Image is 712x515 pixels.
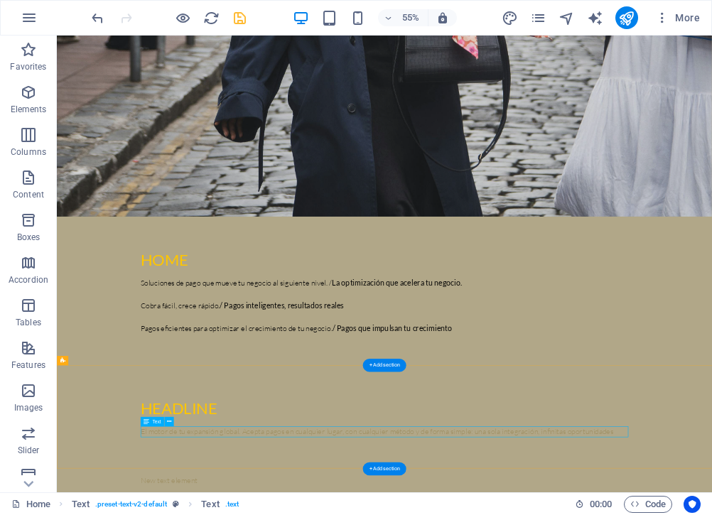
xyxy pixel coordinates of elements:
[363,462,406,475] div: + Add section
[231,9,248,26] button: save
[9,274,48,286] p: Accordion
[95,496,167,513] span: . preset-text-v2-default
[363,359,406,372] div: + Add section
[90,10,106,26] i: Undo: Change text (Ctrl+Z)
[203,10,220,26] i: Reload page
[559,9,576,26] button: navigator
[173,500,179,508] i: This element is a customizable preset
[11,146,46,158] p: Columns
[684,496,701,513] button: Usercentrics
[590,496,612,513] span: 00 00
[615,6,638,29] button: publish
[13,189,44,200] p: Content
[225,496,239,513] span: . text
[618,10,635,26] i: Publish
[502,9,519,26] button: design
[655,11,700,25] span: More
[10,61,46,72] p: Favorites
[587,10,603,26] i: AI Writer
[624,496,672,513] button: Code
[600,499,602,509] span: :
[16,317,41,328] p: Tables
[14,402,43,413] p: Images
[11,104,47,115] p: Elements
[530,9,547,26] button: pages
[72,496,239,513] nav: breadcrumb
[502,10,518,26] i: Design (Ctrl+Alt+Y)
[201,496,219,513] span: Click to select. Double-click to edit
[530,10,546,26] i: Pages (Ctrl+Alt+S)
[174,9,191,26] button: Click here to leave preview mode and continue editing
[587,9,604,26] button: text_generator
[630,496,666,513] span: Code
[203,9,220,26] button: reload
[575,496,613,513] h6: Session time
[436,11,449,24] i: On resize automatically adjust zoom level to fit chosen device.
[17,232,41,243] p: Boxes
[72,496,90,513] span: Click to select. Double-click to edit
[18,445,40,456] p: Slider
[649,6,706,29] button: More
[152,419,161,424] span: Text
[399,9,422,26] h6: 55%
[232,10,248,26] i: Save (Ctrl+S)
[11,496,50,513] a: Click to cancel selection. Double-click to open Pages
[89,9,106,26] button: undo
[378,9,428,26] button: 55%
[11,359,45,371] p: Features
